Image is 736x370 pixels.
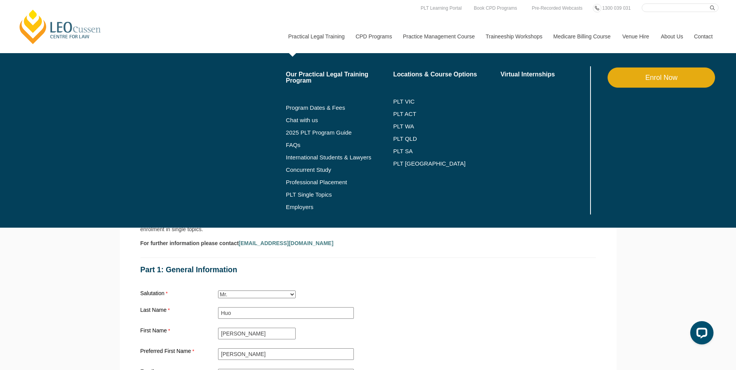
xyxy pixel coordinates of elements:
[286,179,393,185] a: Professional Placement
[393,148,500,154] a: PLT SA
[684,318,717,351] iframe: LiveChat chat widget
[286,154,393,161] a: International Students & Lawyers
[688,20,719,53] a: Contact
[480,20,547,53] a: Traineeship Workshops
[140,348,218,354] label: Preferred First Name
[140,290,218,296] label: Salutation
[393,111,500,117] a: PLT ACT
[286,130,374,136] a: 2025 PLT Program Guide
[500,71,589,78] a: Virtual Internships
[286,105,393,111] a: Program Dates & Fees
[17,9,103,45] a: [PERSON_NAME] Centre for Law
[140,307,218,313] label: Last Name
[239,240,333,246] a: [EMAIL_ADDRESS][DOMAIN_NAME]
[600,4,632,12] a: 1300 039 031
[393,136,500,142] a: PLT QLD
[655,20,688,53] a: About Us
[140,328,218,334] label: First Name
[140,240,334,246] b: For further information please contact
[218,307,354,319] input: Last Name
[350,20,397,53] a: CPD Programs
[286,167,393,173] a: Concurrent Study
[282,20,350,53] a: Practical Legal Training
[419,4,464,12] a: PLT Learning Portal
[140,266,596,274] h1: Part 1: General Information
[286,204,393,210] a: Employers
[602,5,630,11] span: 1300 039 031
[608,67,715,88] a: Enrol Now
[393,99,500,105] a: PLT VIC
[617,20,655,53] a: Venue Hire
[218,328,296,339] input: First Name
[547,20,617,53] a: Medicare Billing Course
[286,142,393,148] a: FAQs
[286,192,393,198] a: PLT Single Topics
[393,123,481,130] a: PLT WA
[393,71,500,78] a: Locations & Course Options
[472,4,519,12] a: Book CPD Programs
[393,161,500,167] a: PLT [GEOGRAPHIC_DATA]
[397,20,480,53] a: Practice Management Course
[218,348,354,360] input: Preferred First Name
[286,117,393,123] a: Chat with us
[530,4,585,12] a: Pre-Recorded Webcasts
[286,71,393,84] a: Our Practical Legal Training Program
[218,290,296,298] select: Salutation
